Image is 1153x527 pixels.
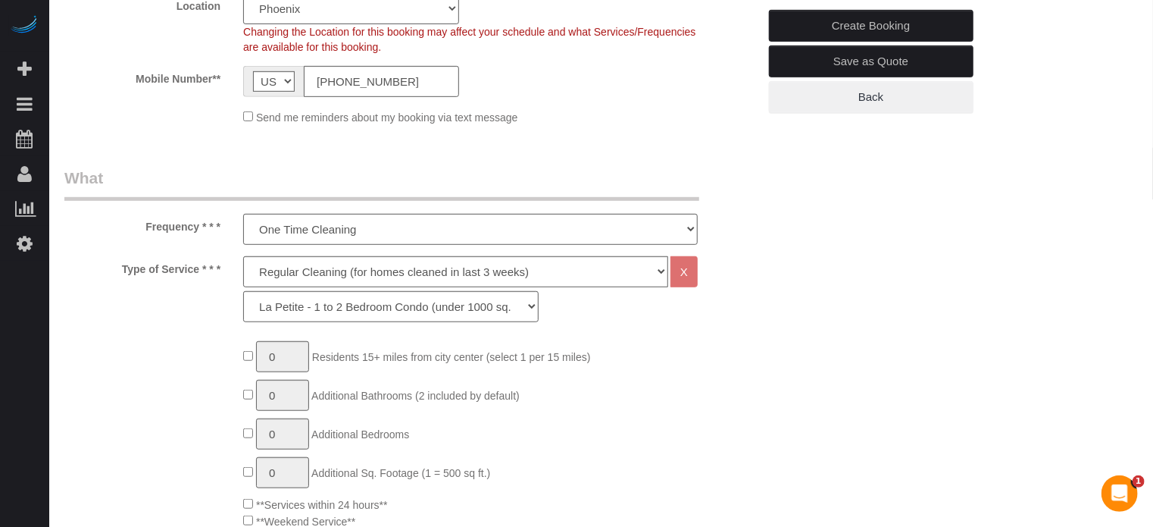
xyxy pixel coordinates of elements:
label: Frequency * * * [53,214,232,234]
span: Send me reminders about my booking via text message [256,111,518,124]
label: Mobile Number** [53,66,232,86]
a: Save as Quote [769,45,973,77]
span: Additional Sq. Footage (1 = 500 sq ft.) [311,467,490,479]
span: Residents 15+ miles from city center (select 1 per 15 miles) [312,351,591,363]
img: Automaid Logo [9,15,39,36]
a: Create Booking [769,10,973,42]
label: Type of Service * * * [53,256,232,277]
span: Additional Bedrooms [311,428,409,441]
span: 1 [1133,475,1145,488]
span: **Services within 24 hours** [256,499,388,511]
a: Back [769,81,973,113]
span: Changing the Location for this booking may affect your schedule and what Services/Frequencies are... [243,26,695,53]
span: Additional Bathrooms (2 included by default) [311,390,520,402]
input: Mobile Number** [304,66,459,97]
legend: What [64,167,699,201]
iframe: Intercom live chat [1101,475,1138,512]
